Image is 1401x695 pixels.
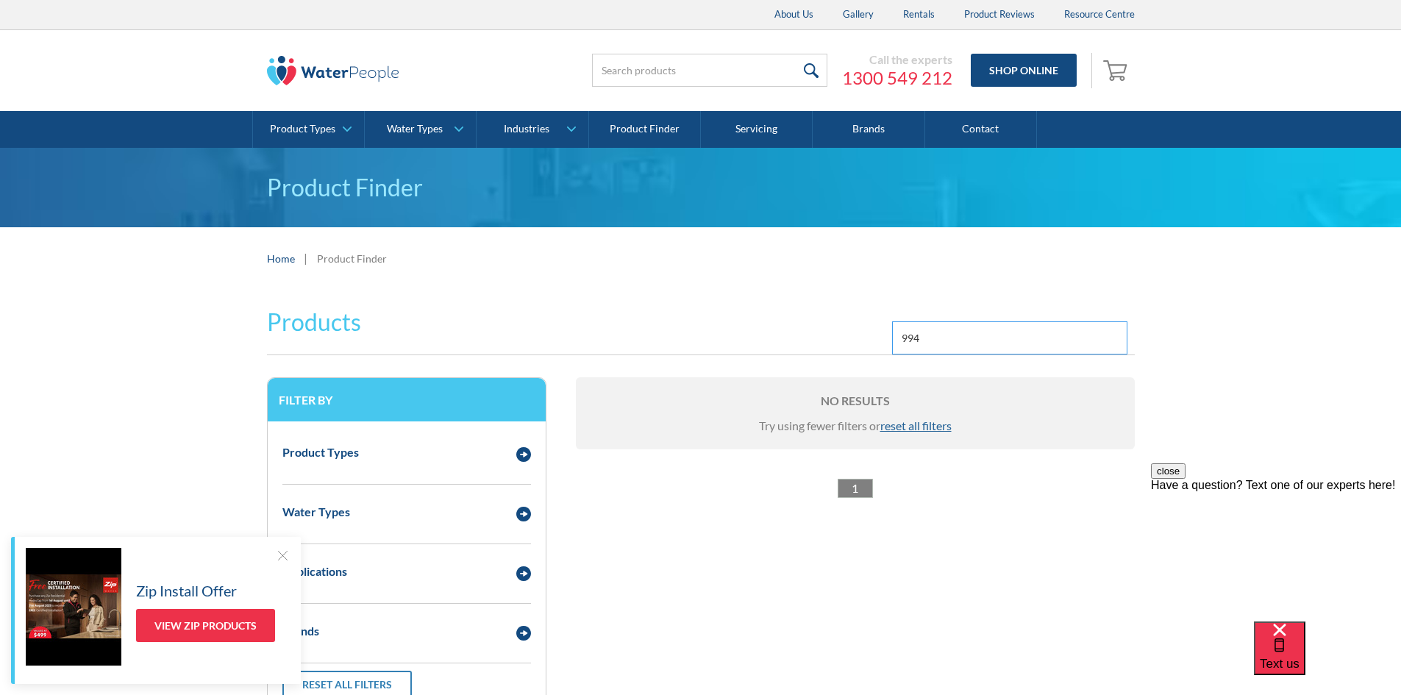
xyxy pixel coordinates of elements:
[279,393,535,407] h3: Filter by
[880,418,952,432] span: reset all filters
[267,170,1135,205] h1: Product Finder
[504,123,549,135] div: Industries
[477,111,588,148] a: Industries
[136,609,275,642] a: View Zip Products
[282,503,350,521] div: Water Types
[282,563,347,580] div: Applications
[592,54,827,87] input: Search products
[270,123,335,135] div: Product Types
[302,249,310,267] div: |
[267,251,295,266] a: Home
[365,111,476,148] a: Water Types
[842,67,952,89] a: 1300 549 212
[1099,53,1135,88] a: Open empty cart
[26,548,121,666] img: Zip Install Offer
[1103,58,1131,82] img: shopping cart
[136,580,237,602] h5: Zip Install Offer
[267,304,361,340] h2: Products
[1151,463,1401,640] iframe: podium webchat widget prompt
[971,54,1077,87] a: Shop Online
[591,417,1120,435] div: Try using fewer filters or
[387,123,443,135] div: Water Types
[842,52,952,67] div: Call the experts
[925,111,1037,148] a: Contact
[282,443,359,461] div: Product Types
[253,111,364,148] a: Product Types
[267,56,399,85] img: The Water People
[892,321,1127,354] input: Search by keyword
[591,392,1120,410] h6: No results
[813,111,924,148] a: Brands
[576,479,1135,498] div: List
[589,111,701,148] a: Product Finder
[838,479,873,498] a: 1
[1254,621,1401,695] iframe: podium webchat widget bubble
[317,251,387,266] div: Product Finder
[701,111,813,148] a: Servicing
